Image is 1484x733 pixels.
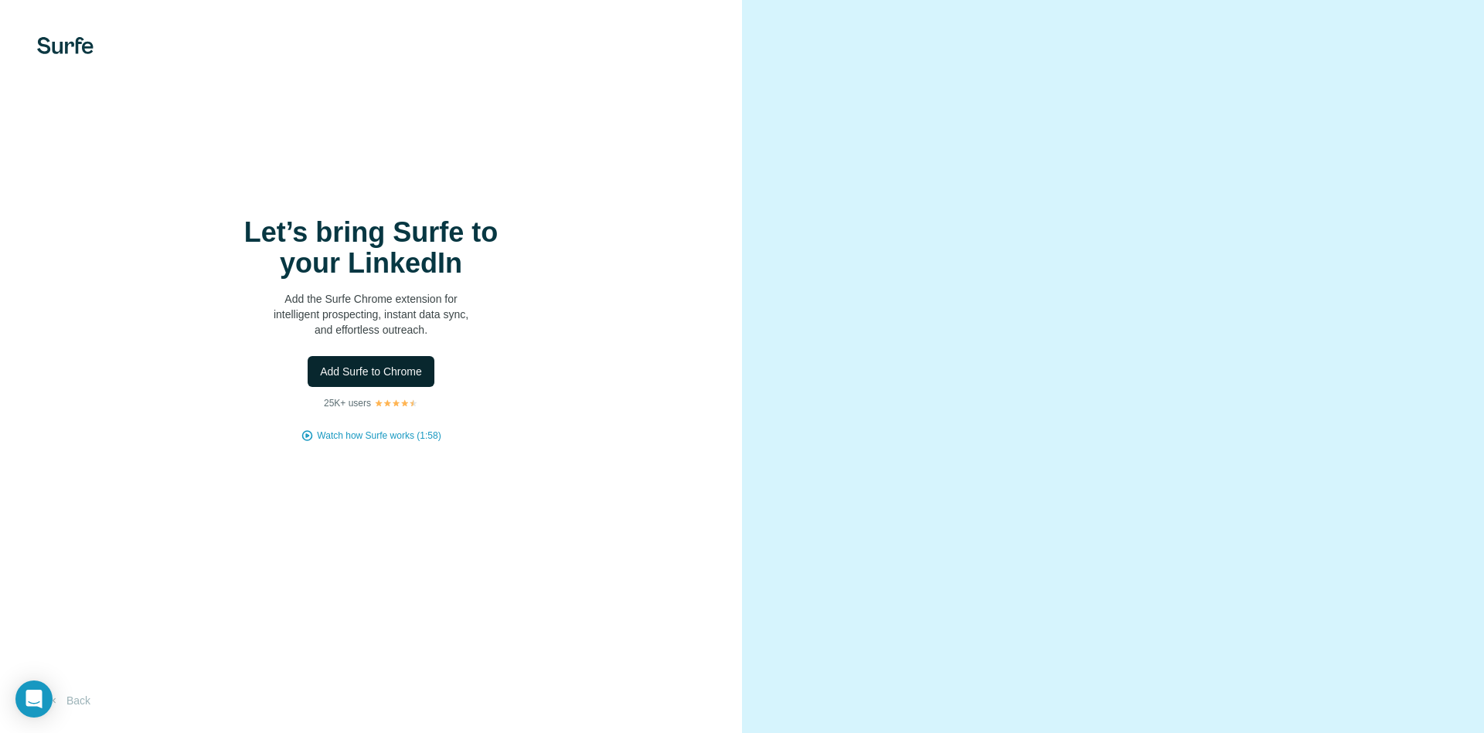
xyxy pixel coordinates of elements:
[15,680,53,718] div: Open Intercom Messenger
[324,396,371,410] p: 25K+ users
[308,356,434,387] button: Add Surfe to Chrome
[317,429,441,443] button: Watch how Surfe works (1:58)
[37,37,94,54] img: Surfe's logo
[37,687,101,714] button: Back
[374,399,418,408] img: Rating Stars
[320,364,422,379] span: Add Surfe to Chrome
[216,217,526,279] h1: Let’s bring Surfe to your LinkedIn
[216,291,526,338] p: Add the Surfe Chrome extension for intelligent prospecting, instant data sync, and effortless out...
